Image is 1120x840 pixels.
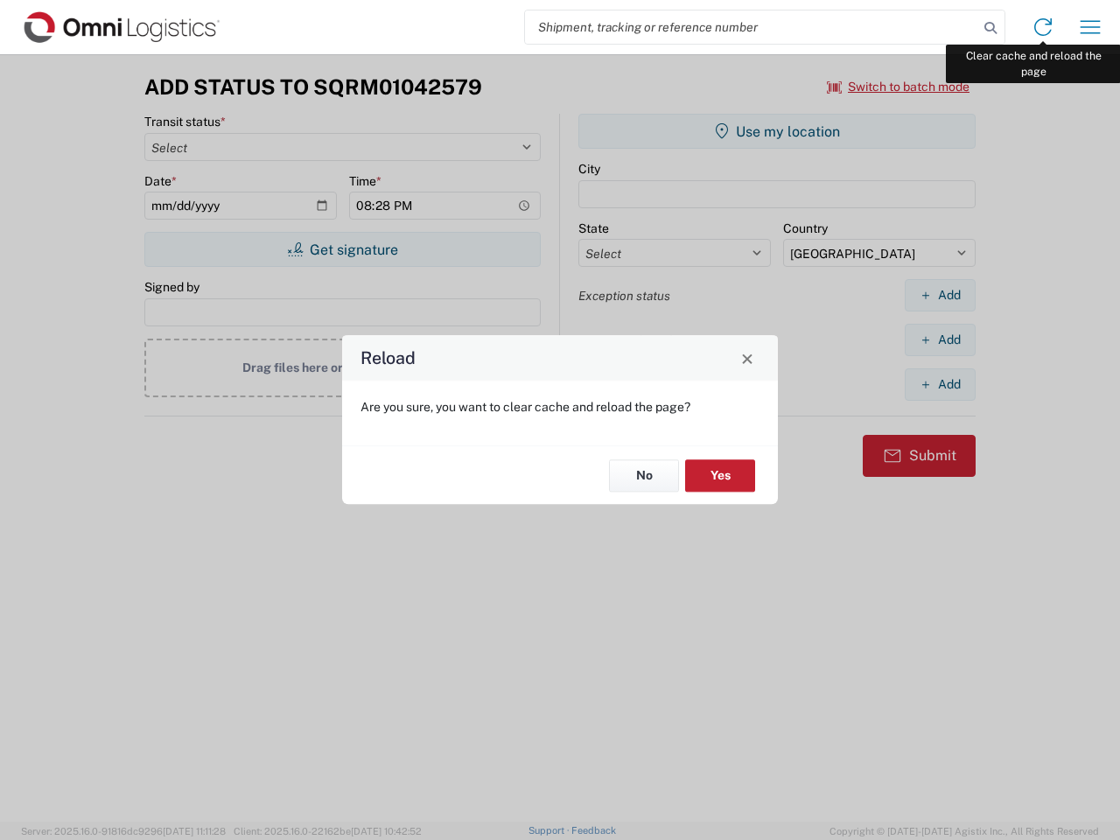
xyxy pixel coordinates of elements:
h4: Reload [360,346,416,371]
button: Yes [685,459,755,492]
input: Shipment, tracking or reference number [525,10,978,44]
button: Close [735,346,759,370]
p: Are you sure, you want to clear cache and reload the page? [360,399,759,415]
button: No [609,459,679,492]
